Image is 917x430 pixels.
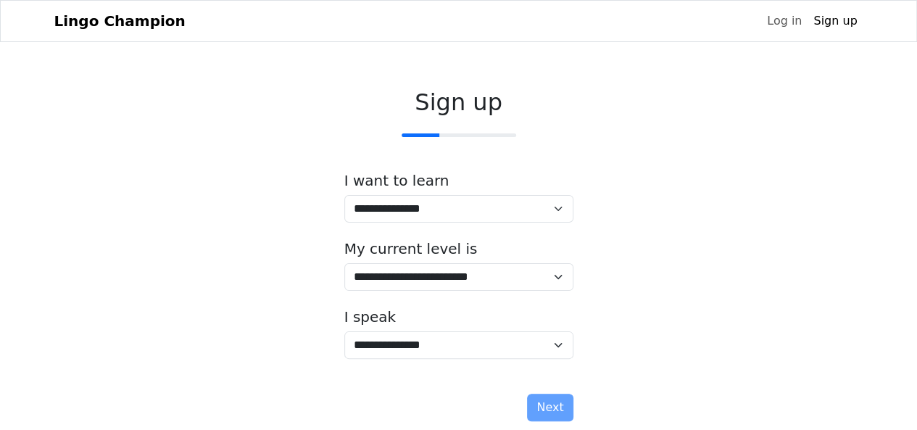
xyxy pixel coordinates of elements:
label: My current level is [344,240,478,257]
a: Sign up [808,7,863,36]
label: I speak [344,308,397,326]
label: I want to learn [344,172,449,189]
a: Lingo Champion [54,7,186,36]
a: Log in [761,7,808,36]
h2: Sign up [344,88,573,116]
